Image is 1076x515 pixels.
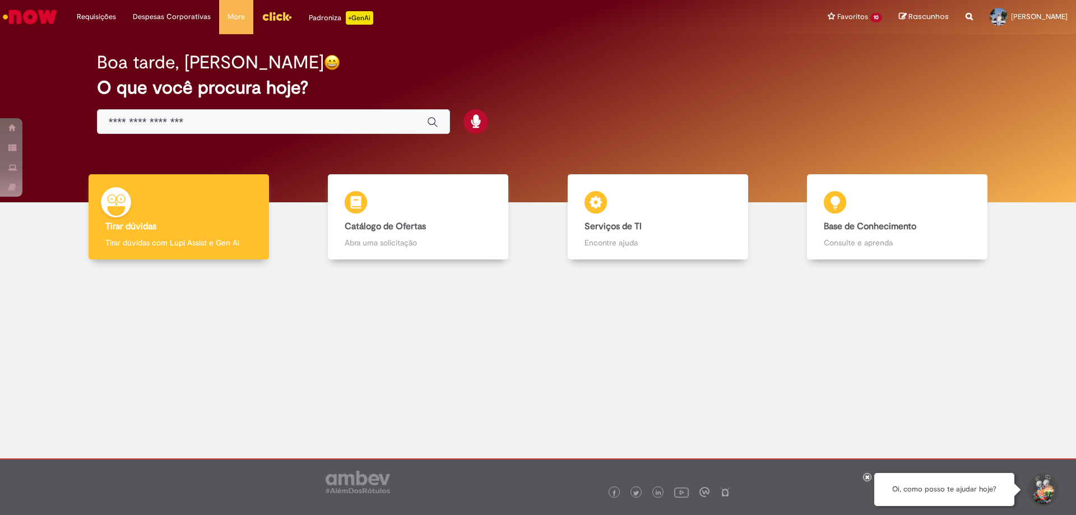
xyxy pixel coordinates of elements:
div: Oi, como posso te ajudar hoje? [874,473,1014,506]
b: Base de Conhecimento [824,221,916,232]
span: 10 [870,13,882,22]
span: Requisições [77,11,116,22]
p: Abra uma solicitação [345,237,491,248]
p: Encontre ajuda [585,237,731,248]
img: logo_footer_naosei.png [720,487,730,497]
h2: Boa tarde, [PERSON_NAME] [97,53,324,72]
p: Consulte e aprenda [824,237,971,248]
a: Serviços de TI Encontre ajuda [538,174,778,260]
div: Padroniza [309,11,373,25]
span: More [228,11,245,22]
b: Tirar dúvidas [105,221,156,232]
img: logo_footer_twitter.png [633,490,639,496]
img: ServiceNow [1,6,59,28]
img: happy-face.png [324,54,340,71]
img: logo_footer_youtube.png [674,485,689,499]
button: Iniciar Conversa de Suporte [1026,473,1059,507]
img: click_logo_yellow_360x200.png [262,8,292,25]
img: logo_footer_workplace.png [699,487,709,497]
h2: O que você procura hoje? [97,78,980,98]
span: [PERSON_NAME] [1011,12,1068,21]
span: Rascunhos [908,11,949,22]
p: Tirar dúvidas com Lupi Assist e Gen Ai [105,237,252,248]
span: Favoritos [837,11,868,22]
a: Base de Conhecimento Consulte e aprenda [778,174,1018,260]
b: Catálogo de Ofertas [345,221,426,232]
img: logo_footer_linkedin.png [656,490,661,497]
a: Catálogo de Ofertas Abra uma solicitação [299,174,539,260]
p: +GenAi [346,11,373,25]
img: logo_footer_ambev_rotulo_gray.png [326,471,390,493]
a: Rascunhos [899,12,949,22]
a: Tirar dúvidas Tirar dúvidas com Lupi Assist e Gen Ai [59,174,299,260]
span: Despesas Corporativas [133,11,211,22]
img: logo_footer_facebook.png [611,490,617,496]
b: Serviços de TI [585,221,642,232]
